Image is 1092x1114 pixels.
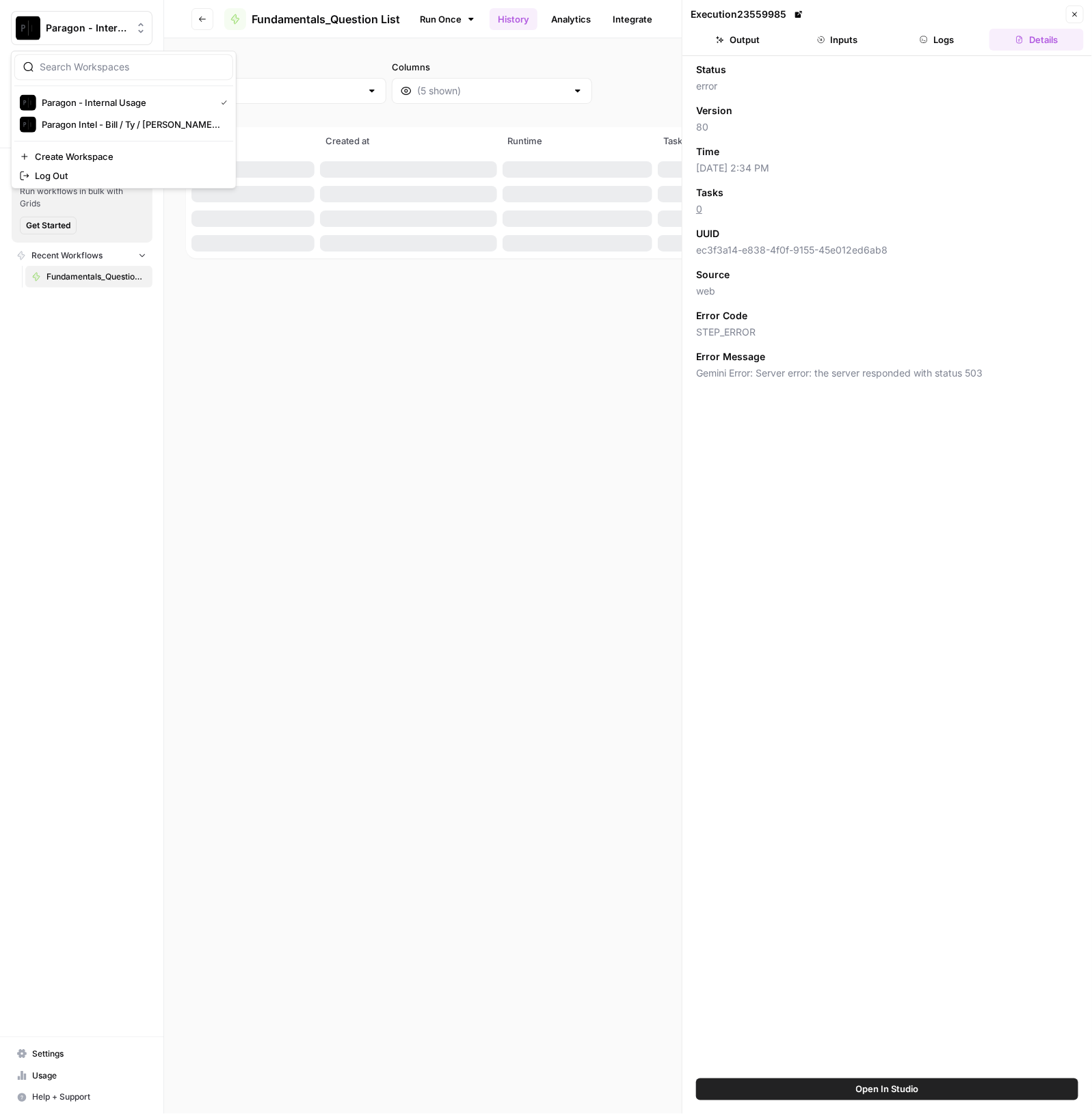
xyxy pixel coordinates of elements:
[224,8,400,30] a: Fundamentals_Question List
[46,21,129,35] span: Paragon - Internal Usage
[392,60,592,74] label: Columns
[790,29,885,51] button: Inputs
[696,63,726,77] span: Status
[35,169,222,182] span: Log Out
[20,116,36,133] img: Paragon Intel - Bill / Ty / Colby R&D Logo
[317,127,500,157] th: Created at
[696,284,1078,298] span: web
[411,8,484,31] a: Run Once
[989,29,1084,51] button: Details
[856,1083,919,1096] span: Open In Studio
[696,227,719,241] span: UUID
[696,120,1078,134] span: 80
[252,11,400,27] span: Fundamentals_Question List
[11,51,237,189] div: Workspace: Paragon - Internal Usage
[25,266,152,288] a: Fundamentals_Question List
[11,11,152,45] button: Workspace: Paragon - Internal Usage
[691,29,785,51] button: Output
[11,245,152,266] button: Recent Workflows
[696,203,702,215] a: 0
[26,219,70,232] span: Get Started
[14,166,233,185] a: Log Out
[32,1091,146,1104] span: Help + Support
[696,161,1078,175] span: [DATE] 2:34 PM
[417,84,567,98] input: (5 shown)
[696,325,1078,339] span: STEP_ERROR
[696,104,732,118] span: Version
[16,16,40,40] img: Paragon - Internal Usage Logo
[490,8,537,30] a: History
[696,145,719,159] span: Time
[604,8,661,30] a: Integrate
[655,127,777,157] th: Tasks
[11,1065,152,1087] a: Usage
[11,1043,152,1065] a: Settings
[32,1070,146,1082] span: Usage
[211,84,361,98] input: Any
[20,217,77,234] button: Get Started
[186,60,386,74] label: Status
[46,271,146,283] span: Fundamentals_Question List
[11,1087,152,1109] button: Help + Support
[42,96,210,109] span: Paragon - Internal Usage
[890,29,985,51] button: Logs
[696,350,765,364] span: Error Message
[500,127,655,157] th: Runtime
[696,79,1078,93] span: error
[14,147,233,166] a: Create Workspace
[42,118,222,131] span: Paragon Intel - Bill / Ty / [PERSON_NAME] R&D
[31,249,103,262] span: Recent Workflows
[696,186,723,200] span: Tasks
[696,1078,1078,1100] button: Open In Studio
[40,60,224,74] input: Search Workspaces
[20,94,36,111] img: Paragon - Internal Usage Logo
[35,150,222,163] span: Create Workspace
[691,8,805,21] div: Execution 23559985
[696,243,1078,257] span: ec3f3a14-e838-4f0f-9155-45e012ed6ab8
[696,309,747,323] span: Error Code
[32,1048,146,1060] span: Settings
[696,268,730,282] span: Source
[189,127,317,157] th: Status
[20,185,144,210] span: Run workflows in bulk with Grids
[543,8,599,30] a: Analytics
[696,366,1078,380] span: Gemini Error: Server error: the server responded with status 503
